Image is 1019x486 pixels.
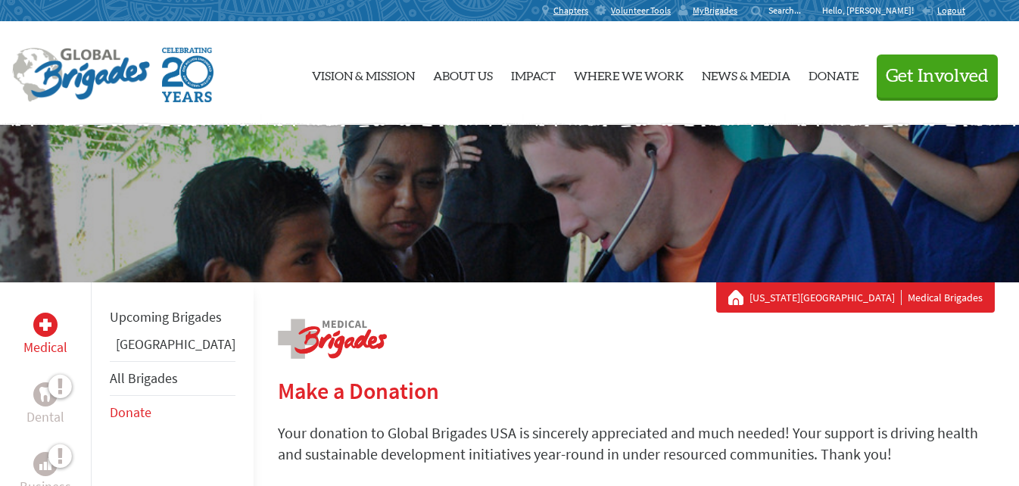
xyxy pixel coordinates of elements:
[749,290,902,305] a: [US_STATE][GEOGRAPHIC_DATA]
[809,34,859,113] a: Donate
[39,387,51,401] img: Dental
[39,319,51,331] img: Medical
[33,313,58,337] div: Medical
[278,422,995,465] p: Your donation to Global Brigades USA is sincerely appreciated and much needed! Your support is dr...
[768,5,812,16] input: Search...
[110,403,151,421] a: Donate
[877,55,998,98] button: Get Involved
[110,308,222,326] a: Upcoming Brigades
[702,34,790,113] a: News & Media
[312,34,415,113] a: Vision & Mission
[886,67,989,86] span: Get Involved
[937,5,965,16] span: Logout
[26,407,64,428] p: Dental
[433,34,493,113] a: About Us
[33,452,58,476] div: Business
[278,377,995,404] h2: Make a Donation
[110,334,235,361] li: Guatemala
[162,48,213,102] img: Global Brigades Celebrating 20 Years
[921,5,965,17] a: Logout
[110,301,235,334] li: Upcoming Brigades
[39,458,51,470] img: Business
[693,5,737,17] span: MyBrigades
[26,382,64,428] a: DentalDental
[110,396,235,429] li: Donate
[110,361,235,396] li: All Brigades
[822,5,921,17] p: Hello, [PERSON_NAME]!
[23,337,67,358] p: Medical
[574,34,684,113] a: Where We Work
[511,34,556,113] a: Impact
[611,5,671,17] span: Volunteer Tools
[23,313,67,358] a: MedicalMedical
[33,382,58,407] div: Dental
[553,5,588,17] span: Chapters
[278,319,387,359] img: logo-medical.png
[728,290,983,305] div: Medical Brigades
[116,335,235,353] a: [GEOGRAPHIC_DATA]
[110,369,178,387] a: All Brigades
[12,48,150,102] img: Global Brigades Logo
